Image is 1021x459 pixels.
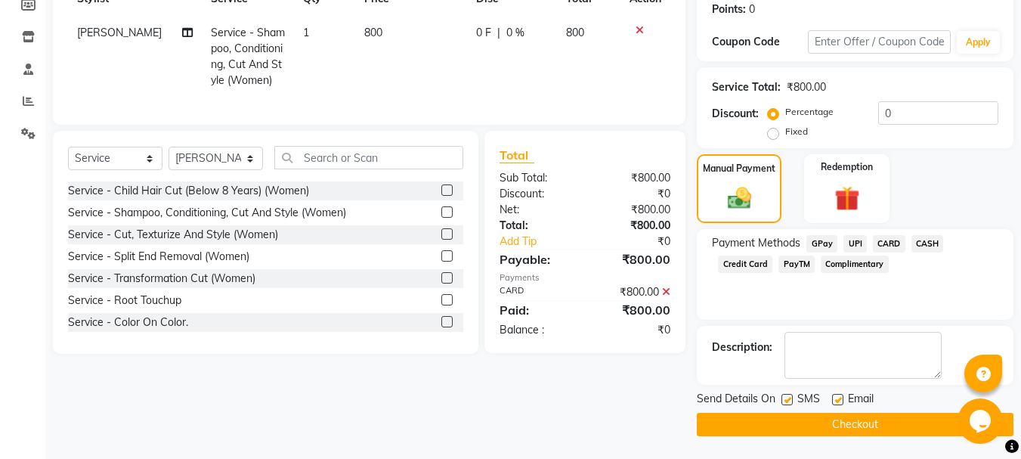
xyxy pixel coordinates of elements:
[68,249,249,265] div: Service - Split End Removal (Women)
[497,25,500,41] span: |
[476,25,491,41] span: 0 F
[585,170,682,186] div: ₹800.00
[778,256,815,273] span: PayTM
[749,2,755,17] div: 0
[787,79,826,95] div: ₹800.00
[364,26,382,39] span: 800
[506,25,524,41] span: 0 %
[488,301,585,319] div: Paid:
[957,31,1000,54] button: Apply
[488,284,585,300] div: CARD
[211,26,285,87] span: Service - Shampoo, Conditioning, Cut And Style (Women)
[697,391,775,410] span: Send Details On
[785,105,834,119] label: Percentage
[488,186,585,202] div: Discount:
[566,26,584,39] span: 800
[712,79,781,95] div: Service Total:
[68,183,309,199] div: Service - Child Hair Cut (Below 8 Years) (Women)
[68,271,255,287] div: Service - Transformation Cut (Women)
[712,235,800,251] span: Payment Methods
[274,146,463,169] input: Search or Scan
[848,391,874,410] span: Email
[68,227,278,243] div: Service - Cut, Texturize And Style (Women)
[488,202,585,218] div: Net:
[718,256,772,273] span: Credit Card
[827,183,868,214] img: _gift.svg
[712,106,759,122] div: Discount:
[697,413,1013,436] button: Checkout
[68,315,188,330] div: Service - Color On Color.
[703,162,775,175] label: Manual Payment
[712,34,807,50] div: Coupon Code
[303,26,309,39] span: 1
[873,235,905,253] span: CARD
[585,202,682,218] div: ₹800.00
[68,205,346,221] div: Service - Shampoo, Conditioning, Cut And Style (Women)
[806,235,837,253] span: GPay
[500,271,670,284] div: Payments
[712,340,772,355] div: Description:
[797,391,820,410] span: SMS
[602,234,682,250] div: ₹0
[488,170,585,186] div: Sub Total:
[712,2,746,17] div: Points:
[843,235,867,253] span: UPI
[821,160,873,174] label: Redemption
[720,185,759,212] img: _cash.svg
[585,250,682,268] div: ₹800.00
[585,301,682,319] div: ₹800.00
[488,322,585,338] div: Balance :
[808,30,951,54] input: Enter Offer / Coupon Code
[68,293,181,309] div: Service - Root Touchup
[585,186,682,202] div: ₹0
[958,399,1006,444] iframe: chat widget
[585,218,682,234] div: ₹800.00
[785,125,808,138] label: Fixed
[488,218,585,234] div: Total:
[488,250,585,268] div: Payable:
[911,235,944,253] span: CASH
[77,26,162,39] span: [PERSON_NAME]
[821,256,889,273] span: Complimentary
[488,234,601,250] a: Add Tip
[585,284,682,300] div: ₹800.00
[500,147,534,163] span: Total
[585,322,682,338] div: ₹0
